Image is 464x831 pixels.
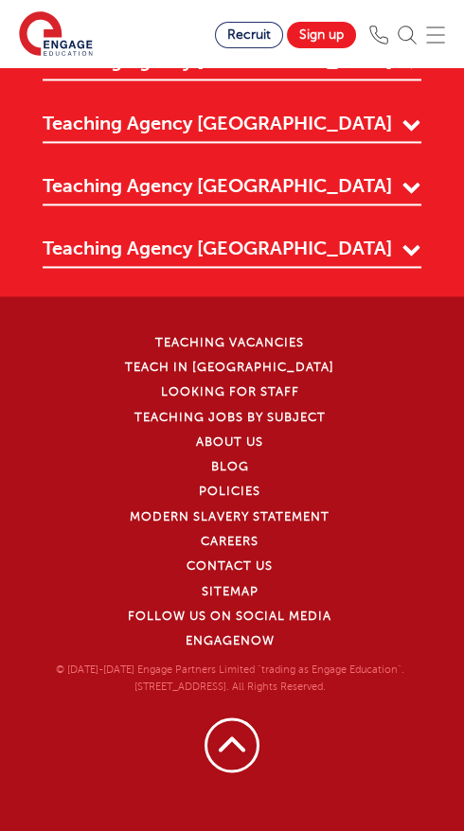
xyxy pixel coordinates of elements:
[161,385,299,398] a: Looking for staff
[201,535,259,548] a: Careers
[199,485,260,498] a: Policies
[125,361,334,374] a: Teach in [GEOGRAPHIC_DATA]
[155,336,304,349] a: Teaching Vacancies
[134,411,326,424] a: Teaching jobs by subject
[43,173,421,205] a: Teaching Agency [GEOGRAPHIC_DATA]
[426,26,445,44] img: Mobile Menu
[9,662,450,696] p: © [DATE]-[DATE] Engage Partners Limited "trading as Engage Education". [STREET_ADDRESS]. All Righ...
[202,585,259,598] a: Sitemap
[128,610,331,623] a: Follow us on Social Media
[187,559,273,573] a: Contact Us
[19,11,93,59] img: Engage Education
[215,22,283,48] a: Recruit
[227,27,271,42] span: Recruit
[287,22,356,48] a: Sign up
[130,510,330,523] a: Modern Slavery Statement
[186,634,275,647] a: EngageNow
[369,26,388,44] img: Phone
[43,111,421,143] a: Teaching Agency [GEOGRAPHIC_DATA]
[211,460,249,473] a: Blog
[398,26,417,44] img: Search
[196,435,263,449] a: About Us
[43,236,421,268] a: Teaching Agency [GEOGRAPHIC_DATA]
